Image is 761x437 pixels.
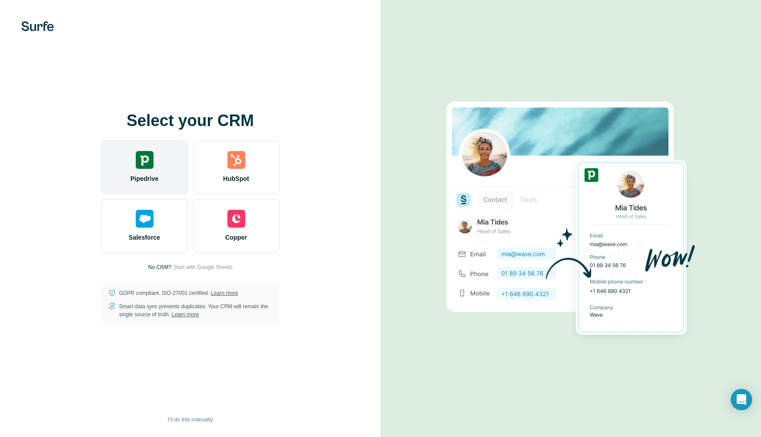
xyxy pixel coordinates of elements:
[227,151,245,169] img: hubspot's logo
[223,174,249,183] span: HubSpot
[162,413,219,426] button: I’ll do this manually
[731,389,752,410] div: Open Intercom Messenger
[136,210,154,228] img: salesforce's logo
[101,112,279,130] h1: Select your CRM
[446,86,696,351] img: PIPEDRIVE image
[227,210,245,228] img: copper's logo
[119,302,272,319] p: Smart data sync prevents duplicates. Your CRM will remain the single source of truth.
[168,416,213,424] span: I’ll do this manually
[211,290,238,296] a: Learn more
[225,233,247,242] span: Copper
[130,174,158,183] span: Pipedrive
[148,263,172,271] p: No CRM?
[136,151,154,169] img: pipedrive's logo
[172,311,199,318] a: Learn more
[129,233,160,242] span: Salesforce
[173,263,232,271] button: Start with Google Sheets
[21,21,54,31] img: Surfe's logo
[119,289,238,297] p: GDPR compliant. ISO-27001 certified.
